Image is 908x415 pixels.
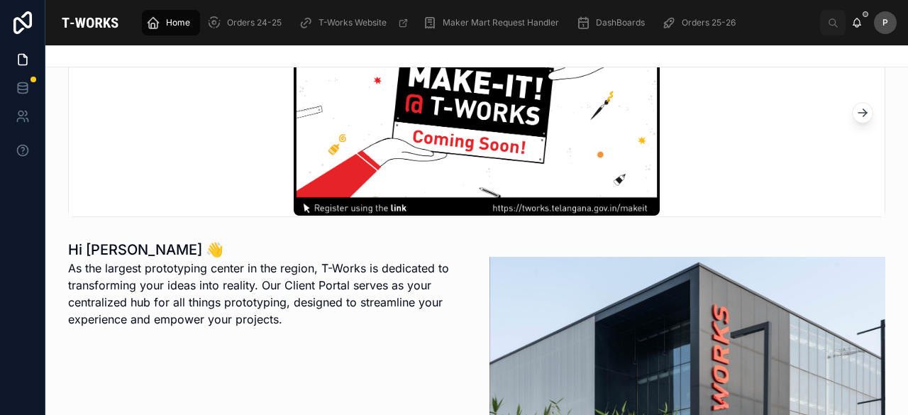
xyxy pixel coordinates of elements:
a: Home [142,10,200,35]
span: Maker Mart Request Handler [443,17,559,28]
span: P [882,17,888,28]
span: Orders 25-26 [682,17,736,28]
a: Maker Mart Request Handler [419,10,569,35]
span: Orders 24-25 [227,17,282,28]
p: As the largest prototyping center in the region, T-Works is dedicated to transforming your ideas ... [68,260,464,328]
span: Home [166,17,190,28]
a: T-Works Website [294,10,416,35]
div: scrollable content [135,7,820,38]
img: App logo [57,11,123,34]
a: Orders 25-26 [658,10,746,35]
span: T-Works Website [319,17,387,28]
a: Orders 24-25 [203,10,292,35]
img: make-it-oming-soon-09-10.jpg [294,10,660,216]
h1: Hi [PERSON_NAME] 👋 [68,240,464,260]
span: DashBoards [596,17,645,28]
a: DashBoards [572,10,655,35]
